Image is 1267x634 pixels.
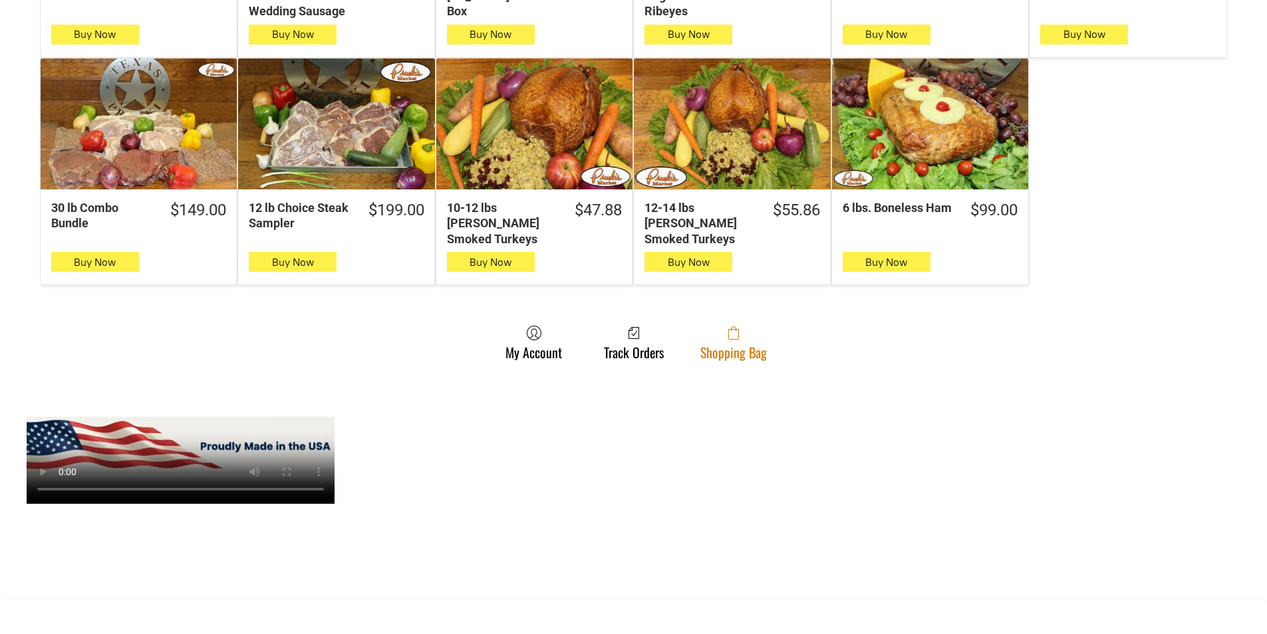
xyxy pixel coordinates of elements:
[51,25,139,45] button: Buy Now
[668,256,710,268] span: Buy Now
[1063,28,1105,41] span: Buy Now
[597,325,670,360] a: Track Orders
[843,25,930,45] button: Buy Now
[970,200,1018,221] div: $99.00
[644,25,732,45] button: Buy Now
[41,200,237,231] a: $149.0030 lb Combo Bundle
[51,252,139,272] button: Buy Now
[575,200,622,221] div: $47.88
[865,28,907,41] span: Buy Now
[249,25,337,45] button: Buy Now
[447,200,557,247] div: 10-12 lbs [PERSON_NAME] Smoked Turkeys
[74,256,116,268] span: Buy Now
[74,28,116,41] span: Buy Now
[51,200,153,231] div: 30 lb Combo Bundle
[865,256,907,268] span: Buy Now
[272,256,314,268] span: Buy Now
[447,252,535,272] button: Buy Now
[41,58,237,189] a: 30 lb Combo Bundle
[470,28,511,41] span: Buy Now
[272,28,314,41] span: Buy Now
[832,58,1028,189] a: 6 lbs. Boneless Ham
[470,256,511,268] span: Buy Now
[634,58,830,189] a: 12-14 lbs Pruski&#39;s Smoked Turkeys
[843,200,953,215] div: 6 lbs. Boneless Ham
[238,58,434,189] a: 12 lb Choice Steak Sampler
[644,252,732,272] button: Buy Now
[668,28,710,41] span: Buy Now
[249,252,337,272] button: Buy Now
[368,200,424,221] div: $199.00
[447,25,535,45] button: Buy Now
[170,200,226,221] div: $149.00
[436,58,633,189] a: 10-12 lbs Pruski&#39;s Smoked Turkeys
[238,200,434,231] a: $199.0012 lb Choice Steak Sampler
[773,200,820,221] div: $55.86
[436,200,633,247] a: $47.8810-12 lbs [PERSON_NAME] Smoked Turkeys
[644,200,755,247] div: 12-14 lbs [PERSON_NAME] Smoked Turkeys
[634,200,830,247] a: $55.8612-14 lbs [PERSON_NAME] Smoked Turkeys
[843,252,930,272] button: Buy Now
[499,325,569,360] a: My Account
[694,325,774,360] a: Shopping Bag
[1040,25,1128,45] button: Buy Now
[249,200,351,231] div: 12 lb Choice Steak Sampler
[832,200,1028,221] a: $99.006 lbs. Boneless Ham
